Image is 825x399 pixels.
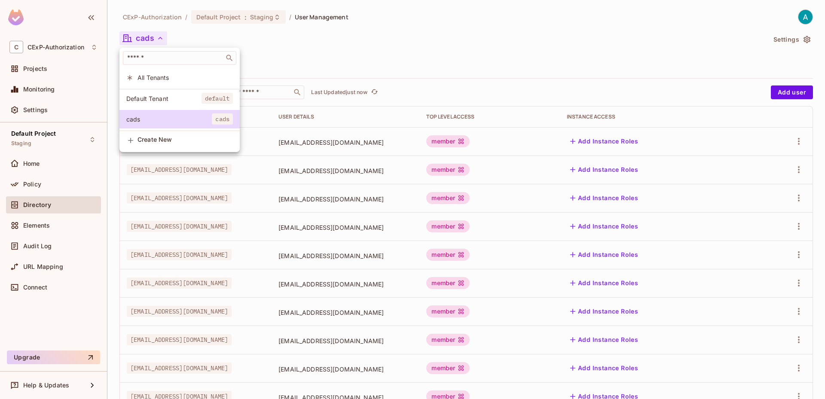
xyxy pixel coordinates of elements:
span: Default Tenant [126,94,202,103]
div: Show only users with a role in this tenant: Default Tenant [119,89,240,108]
span: default [202,93,233,104]
span: Create New [137,136,233,143]
span: cads [126,115,212,123]
span: cads [212,113,233,125]
div: Show only users with a role in this tenant: cads [119,110,240,128]
span: All Tenants [137,73,233,82]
